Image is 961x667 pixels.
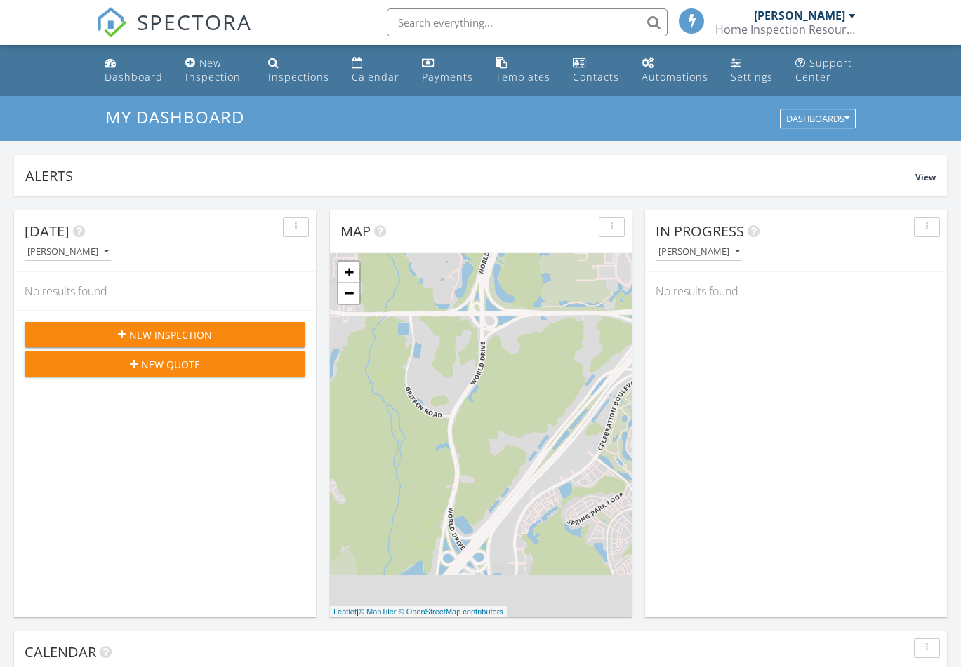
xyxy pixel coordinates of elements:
[25,243,112,262] button: [PERSON_NAME]
[99,50,168,90] a: Dashboard
[333,607,357,616] a: Leaflet
[658,247,740,257] div: [PERSON_NAME]
[656,222,744,241] span: In Progress
[780,109,856,129] button: Dashboards
[180,50,251,90] a: New Inspection
[141,357,200,372] span: New Quote
[346,50,405,90] a: Calendar
[645,272,947,310] div: No results found
[786,114,849,124] div: Dashboards
[399,607,503,616] a: © OpenStreetMap contributors
[25,642,96,661] span: Calendar
[25,222,69,241] span: [DATE]
[496,70,550,83] div: Templates
[715,22,856,36] div: Home Inspection Resource
[129,328,212,342] span: New Inspection
[96,19,252,48] a: SPECTORA
[137,7,252,36] span: SPECTORA
[656,243,743,262] button: [PERSON_NAME]
[636,50,714,90] a: Automations (Basic)
[96,7,127,38] img: The Best Home Inspection Software - Spectora
[338,262,359,283] a: Zoom in
[352,70,399,83] div: Calendar
[25,351,305,377] button: New Quote
[490,50,556,90] a: Templates
[915,171,936,183] span: View
[185,56,241,83] div: New Inspection
[754,8,845,22] div: [PERSON_NAME]
[359,607,397,616] a: © MapTiler
[416,50,479,90] a: Payments
[387,8,668,36] input: Search everything...
[105,70,163,83] div: Dashboard
[27,247,109,257] div: [PERSON_NAME]
[573,70,619,83] div: Contacts
[268,70,329,83] div: Inspections
[422,70,473,83] div: Payments
[790,50,862,90] a: Support Center
[795,56,852,83] div: Support Center
[338,283,359,304] a: Zoom out
[567,50,625,90] a: Contacts
[105,105,244,128] span: My Dashboard
[330,606,507,618] div: |
[725,50,778,90] a: Settings
[263,50,335,90] a: Inspections
[642,70,708,83] div: Automations
[25,166,915,185] div: Alerts
[14,272,316,310] div: No results found
[25,322,305,347] button: New Inspection
[731,70,773,83] div: Settings
[340,222,371,241] span: Map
